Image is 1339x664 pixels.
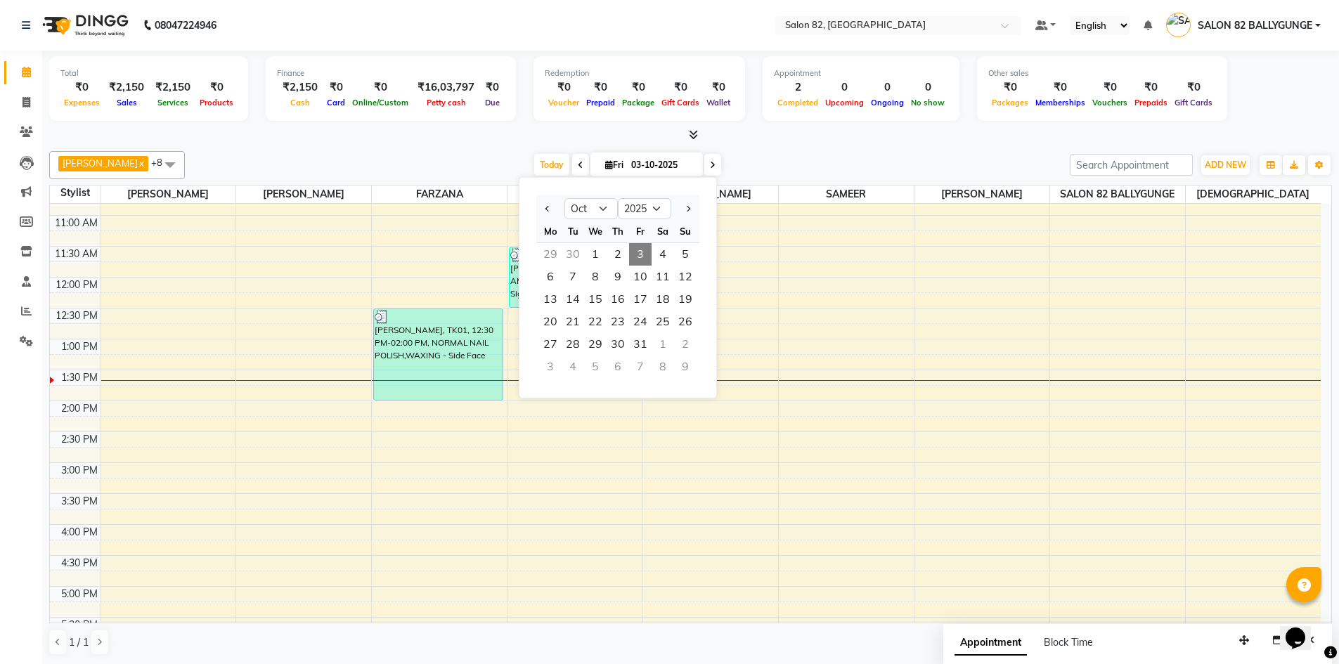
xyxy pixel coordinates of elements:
[674,311,697,333] div: Sunday, October 26, 2025
[539,266,562,288] div: Monday, October 6, 2025
[658,98,703,108] span: Gift Cards
[822,79,867,96] div: 0
[774,79,822,96] div: 2
[1171,98,1216,108] span: Gift Cards
[323,79,349,96] div: ₹0
[652,311,674,333] span: 25
[1201,155,1250,175] button: ADD NEW
[1032,79,1089,96] div: ₹0
[988,79,1032,96] div: ₹0
[196,98,237,108] span: Products
[36,6,132,45] img: logo
[155,6,216,45] b: 08047224946
[629,333,652,356] span: 31
[1032,98,1089,108] span: Memberships
[674,243,697,266] span: 5
[63,157,138,169] span: [PERSON_NAME]
[562,311,584,333] span: 21
[907,79,948,96] div: 0
[627,155,697,176] input: 2025-10-03
[349,98,412,108] span: Online/Custom
[542,197,554,220] button: Previous month
[372,185,507,203] span: FARZANA
[562,266,584,288] div: Tuesday, October 7, 2025
[562,333,584,356] span: 28
[607,266,629,288] div: Thursday, October 9, 2025
[480,79,505,96] div: ₹0
[1131,98,1171,108] span: Prepaids
[583,79,619,96] div: ₹0
[629,311,652,333] div: Friday, October 24, 2025
[50,185,101,200] div: Stylist
[60,98,103,108] span: Expenses
[101,185,236,203] span: [PERSON_NAME]
[287,98,313,108] span: Cash
[629,220,652,242] div: Fr
[703,98,734,108] span: Wallet
[58,370,101,385] div: 1:30 PM
[867,79,907,96] div: 0
[58,525,101,540] div: 4:00 PM
[545,79,583,96] div: ₹0
[150,79,196,96] div: ₹2,150
[867,98,907,108] span: Ongoing
[562,356,584,378] div: Tuesday, November 4, 2025
[607,266,629,288] span: 9
[914,185,1049,203] span: [PERSON_NAME]
[562,243,584,266] div: Tuesday, September 30, 2025
[510,247,638,307] div: [PERSON_NAME], TK01, 11:30 AM-12:30 PM, PEDICURE - Signature Pedicure
[1070,154,1193,176] input: Search Appointment
[1044,636,1093,649] span: Block Time
[618,198,671,219] select: Select year
[374,309,503,400] div: [PERSON_NAME], TK01, 12:30 PM-02:00 PM, NORMAL NAIL POLISH,WAXING - Side Face
[151,157,173,168] span: +8
[988,67,1216,79] div: Other sales
[154,98,192,108] span: Services
[703,79,734,96] div: ₹0
[629,288,652,311] span: 17
[652,266,674,288] span: 11
[584,356,607,378] div: Wednesday, November 5, 2025
[236,185,371,203] span: [PERSON_NAME]
[629,266,652,288] span: 10
[412,79,480,96] div: ₹16,03,797
[674,333,697,356] div: Sunday, November 2, 2025
[103,79,150,96] div: ₹2,150
[58,463,101,478] div: 3:00 PM
[539,288,562,311] span: 13
[584,288,607,311] div: Wednesday, October 15, 2025
[774,67,948,79] div: Appointment
[988,98,1032,108] span: Packages
[584,266,607,288] div: Wednesday, October 8, 2025
[658,79,703,96] div: ₹0
[1089,79,1131,96] div: ₹0
[629,243,652,266] div: Friday, October 3, 2025
[607,288,629,311] span: 16
[674,220,697,242] div: Su
[1050,185,1185,203] span: SALON 82 BALLYGUNGE
[607,311,629,333] span: 23
[423,98,470,108] span: Petty cash
[652,311,674,333] div: Saturday, October 25, 2025
[652,288,674,311] span: 18
[652,288,674,311] div: Saturday, October 18, 2025
[607,333,629,356] span: 30
[539,311,562,333] div: Monday, October 20, 2025
[584,266,607,288] span: 8
[562,333,584,356] div: Tuesday, October 28, 2025
[58,587,101,601] div: 5:00 PM
[507,185,642,203] span: BHARAT
[534,154,569,176] span: Today
[113,98,141,108] span: Sales
[58,432,101,447] div: 2:30 PM
[584,288,607,311] span: 15
[58,556,101,571] div: 4:30 PM
[564,198,618,219] select: Select month
[619,79,658,96] div: ₹0
[323,98,349,108] span: Card
[822,98,867,108] span: Upcoming
[539,243,562,266] div: Monday, September 29, 2025
[562,288,584,311] div: Tuesday, October 14, 2025
[607,288,629,311] div: Thursday, October 16, 2025
[539,311,562,333] span: 20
